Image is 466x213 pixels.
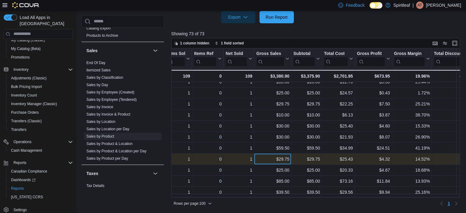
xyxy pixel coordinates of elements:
span: Sales by Location per Day [86,127,129,131]
span: Inventory Manager (Classic) [9,100,73,108]
span: Inventory [13,67,28,72]
div: $25.00 [256,89,289,97]
div: Subtotal [293,51,315,66]
a: Sales by Product per Day [86,156,128,161]
span: My Catalog (Classic) [9,36,73,44]
a: Sales by Invoice & Product [86,112,130,116]
a: Catalog Export [86,26,111,30]
span: Settings [13,207,27,212]
button: My Catalog (Classic) [6,36,75,44]
div: 0 [194,133,222,141]
span: Bulk Pricing Import [11,84,42,89]
div: 1 [160,166,190,174]
a: Promotions [9,54,32,61]
div: 1 [225,166,252,174]
span: My Catalog (Beta) [11,46,41,51]
span: [US_STATE] CCRS [11,195,43,200]
div: 1 [160,188,190,196]
button: Transfers [6,125,75,134]
div: 25.16% [394,188,430,196]
span: Export [225,11,252,23]
span: Purchase Orders [11,110,39,115]
div: Items Ref [194,51,217,66]
div: 1 [160,133,190,141]
div: 1 [160,89,190,97]
button: 1 field sorted [212,40,246,47]
button: Cash Management [6,146,75,155]
div: 1 [225,100,252,108]
div: 109 [160,72,190,80]
div: 1.72% [394,89,430,97]
div: $25.00 [256,166,289,174]
a: Bulk Pricing Import [9,83,44,90]
div: $30.00 [256,133,289,141]
div: $25.43 [324,155,353,163]
div: 1 [225,78,252,86]
button: Next page [453,200,460,207]
div: $673.95 [357,72,390,80]
button: Inventory [1,65,75,74]
div: $11.84 [357,177,390,185]
button: Items Ref [194,51,222,66]
span: Transfers [11,127,26,132]
div: 0 [194,89,222,97]
div: 19.96% [394,72,430,80]
div: $25.00 [293,89,320,97]
a: Sales by Product & Location per Day [86,149,146,153]
h3: Sales [86,48,98,54]
span: 1 field sorted [221,41,244,46]
a: Sales by Day [86,83,108,87]
div: 15.33% [394,122,430,130]
span: Canadian Compliance [11,169,47,174]
span: Sales by Invoice & Product [86,112,130,117]
div: Total Cost [324,51,348,66]
div: $29.75 [293,100,320,108]
div: 1 [225,188,252,196]
button: Adjustments (Classic) [6,74,75,82]
div: 1 [160,111,190,119]
div: 0 [194,155,222,163]
span: Sales by Employee (Created) [86,90,134,95]
div: 1 [160,155,190,163]
div: $3.87 [357,111,390,119]
span: Purchase Orders [9,109,73,116]
button: Rows per page:100 [171,200,214,207]
span: Itemized Sales [86,68,111,73]
span: Sales by Day [86,82,108,87]
div: 1 [225,177,252,185]
div: $24.51 [357,144,390,152]
span: Inventory [11,66,73,73]
div: Allen T [416,2,423,9]
a: Transfers [9,126,29,133]
div: 18.68% [394,166,430,174]
span: Adjustments (Classic) [11,76,47,81]
button: Export [221,11,255,23]
a: Sales by Location [86,120,116,124]
div: 38.70% [394,111,430,119]
div: $85.00 [256,177,289,185]
span: Sales by Product per Day [86,156,128,161]
div: $29.56 [324,188,353,196]
span: Sales by Product [86,134,114,139]
a: Sales by Invoice [86,105,113,109]
span: Sales by Classification [86,75,123,80]
button: Bulk Pricing Import [6,82,75,91]
span: Washington CCRS [9,193,73,201]
button: Gross Profit [357,51,390,66]
div: 0 [194,188,222,196]
div: 0 [194,78,222,86]
div: Total Cost [324,51,348,56]
p: [PERSON_NAME] [426,2,461,9]
span: My Catalog (Classic) [11,38,45,43]
a: Products to Archive [86,33,118,38]
a: Reports [9,185,26,192]
div: 1 [160,177,190,185]
div: Items Ref [194,51,217,56]
div: 0 [194,72,222,80]
a: Sales by Employee (Tendered) [86,97,137,102]
button: [US_STATE] CCRS [6,193,75,201]
div: 0 [194,144,222,152]
ul: Pagination for preceding grid [445,199,453,208]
